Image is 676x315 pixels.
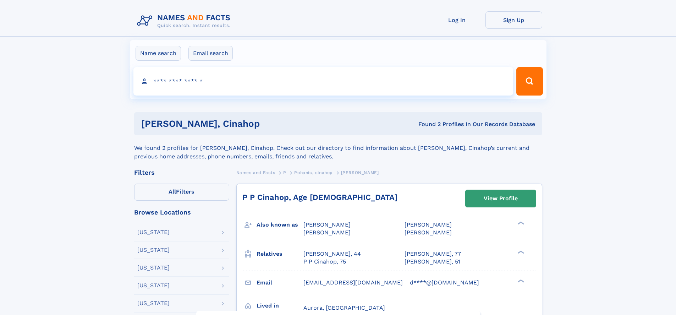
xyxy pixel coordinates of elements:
[303,229,351,236] span: [PERSON_NAME]
[303,304,385,311] span: Aurora, [GEOGRAPHIC_DATA]
[516,221,524,226] div: ❯
[516,67,543,96] button: Search Button
[466,190,536,207] a: View Profile
[134,184,229,201] label: Filters
[405,258,460,266] a: [PERSON_NAME], 51
[137,283,170,288] div: [US_STATE]
[294,170,333,175] span: Pohanic, cinahop
[303,258,346,266] a: P P Cinahop, 75
[134,209,229,216] div: Browse Locations
[257,219,303,231] h3: Also known as
[137,265,170,271] div: [US_STATE]
[188,46,233,61] label: Email search
[134,169,229,176] div: Filters
[283,170,286,175] span: P
[429,11,485,29] a: Log In
[257,248,303,260] h3: Relatives
[134,135,542,161] div: We found 2 profiles for [PERSON_NAME], Cinahop. Check out our directory to find information about...
[236,168,275,177] a: Names and Facts
[516,278,524,283] div: ❯
[133,67,513,96] input: search input
[137,300,170,306] div: [US_STATE]
[257,300,303,312] h3: Lived in
[141,119,339,128] h1: [PERSON_NAME], Cinahop
[303,250,361,258] a: [PERSON_NAME], 44
[257,277,303,289] h3: Email
[303,221,351,228] span: [PERSON_NAME]
[283,168,286,177] a: P
[339,120,535,128] div: Found 2 Profiles In Our Records Database
[485,11,542,29] a: Sign Up
[169,188,176,195] span: All
[405,221,452,228] span: [PERSON_NAME]
[294,168,333,177] a: Pohanic, cinahop
[136,46,181,61] label: Name search
[303,279,403,286] span: [EMAIL_ADDRESS][DOMAIN_NAME]
[242,193,397,202] a: P P Cinahop, Age [DEMOGRAPHIC_DATA]
[484,190,518,207] div: View Profile
[134,11,236,31] img: Logo Names and Facts
[137,247,170,253] div: [US_STATE]
[137,229,170,235] div: [US_STATE]
[405,250,461,258] a: [PERSON_NAME], 77
[405,229,452,236] span: [PERSON_NAME]
[516,250,524,254] div: ❯
[341,170,379,175] span: [PERSON_NAME]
